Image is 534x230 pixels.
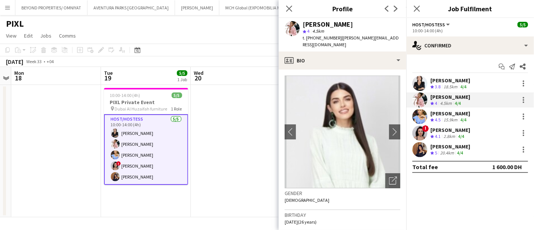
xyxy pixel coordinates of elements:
[412,163,438,171] div: Total fee
[311,28,326,34] span: 4.5km
[116,161,121,166] span: !
[177,77,187,82] div: 1 Job
[303,35,399,47] span: | [PERSON_NAME][EMAIL_ADDRESS][DOMAIN_NAME]
[177,70,187,76] span: 5/5
[3,31,20,41] a: View
[422,125,429,132] span: !
[435,133,440,139] span: 4.1
[6,18,24,29] h1: PIXL
[103,74,113,82] span: 19
[406,36,534,54] div: Confirmed
[6,32,17,39] span: View
[439,100,453,107] div: 4.5km
[110,92,140,98] span: 10:00-14:00 (4h)
[87,0,175,15] button: AVENTURA PARKS [GEOGRAPHIC_DATA]
[412,28,528,33] div: 10:00-14:00 (4h)
[37,31,54,41] a: Jobs
[455,100,461,106] app-skills-label: 4/4
[442,84,459,90] div: 18.5km
[21,31,36,41] a: Edit
[517,22,528,27] span: 5/5
[430,127,470,133] div: [PERSON_NAME]
[24,32,33,39] span: Edit
[104,114,188,185] app-card-role: Host/Hostess5/510:00-14:00 (4h)[PERSON_NAME][PERSON_NAME][PERSON_NAME]![PERSON_NAME][PERSON_NAME]
[279,4,406,14] h3: Profile
[439,150,456,156] div: 20.4km
[460,117,466,123] app-skills-label: 4/4
[104,88,188,185] app-job-card: 10:00-14:00 (4h)5/5PIXL Private Event Dubai Al Huzaifah furniture1 RoleHost/Hostess5/510:00-14:00...
[285,76,400,188] img: Crew avatar or photo
[172,92,182,98] span: 5/5
[430,110,470,117] div: [PERSON_NAME]
[59,32,76,39] span: Comms
[219,0,358,15] button: MCH Global (EXPOMOBILIA MCH GLOBAL ME LIVE MARKETING LLC)
[13,74,24,82] span: 18
[303,35,342,41] span: t. [PHONE_NUMBER]
[175,0,219,15] button: [PERSON_NAME]
[285,219,317,225] span: [DATE] (26 years)
[412,22,445,27] span: Host/Hostess
[279,51,406,70] div: Bio
[435,150,437,156] span: 5
[115,106,167,112] span: Dubai Al Huzaifah furniture
[14,70,24,76] span: Mon
[56,31,79,41] a: Comms
[435,100,437,106] span: 4
[15,0,87,15] button: BEYOND PROPERTIES/ OMNIYAT
[430,94,470,100] div: [PERSON_NAME]
[104,99,188,106] h3: PIXL Private Event
[193,74,204,82] span: 20
[458,133,464,139] app-skills-label: 4/4
[412,22,451,27] button: Host/Hostess
[492,163,522,171] div: 1 600.00 DH
[47,59,54,64] div: +04
[6,58,23,65] div: [DATE]
[457,150,463,156] app-skills-label: 4/4
[307,28,309,34] span: 4
[430,77,470,84] div: [PERSON_NAME]
[171,106,182,112] span: 1 Role
[442,133,457,140] div: 2.8km
[430,143,470,150] div: [PERSON_NAME]
[285,190,400,197] h3: Gender
[303,21,353,28] div: [PERSON_NAME]
[442,117,459,123] div: 15.9km
[285,197,329,203] span: [DEMOGRAPHIC_DATA]
[406,4,534,14] h3: Job Fulfilment
[435,117,440,123] span: 4.5
[104,70,113,76] span: Tue
[25,59,44,64] span: Week 33
[385,173,400,188] div: Open photos pop-in
[40,32,51,39] span: Jobs
[435,84,440,89] span: 3.8
[460,84,466,89] app-skills-label: 4/4
[194,70,204,76] span: Wed
[285,212,400,218] h3: Birthday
